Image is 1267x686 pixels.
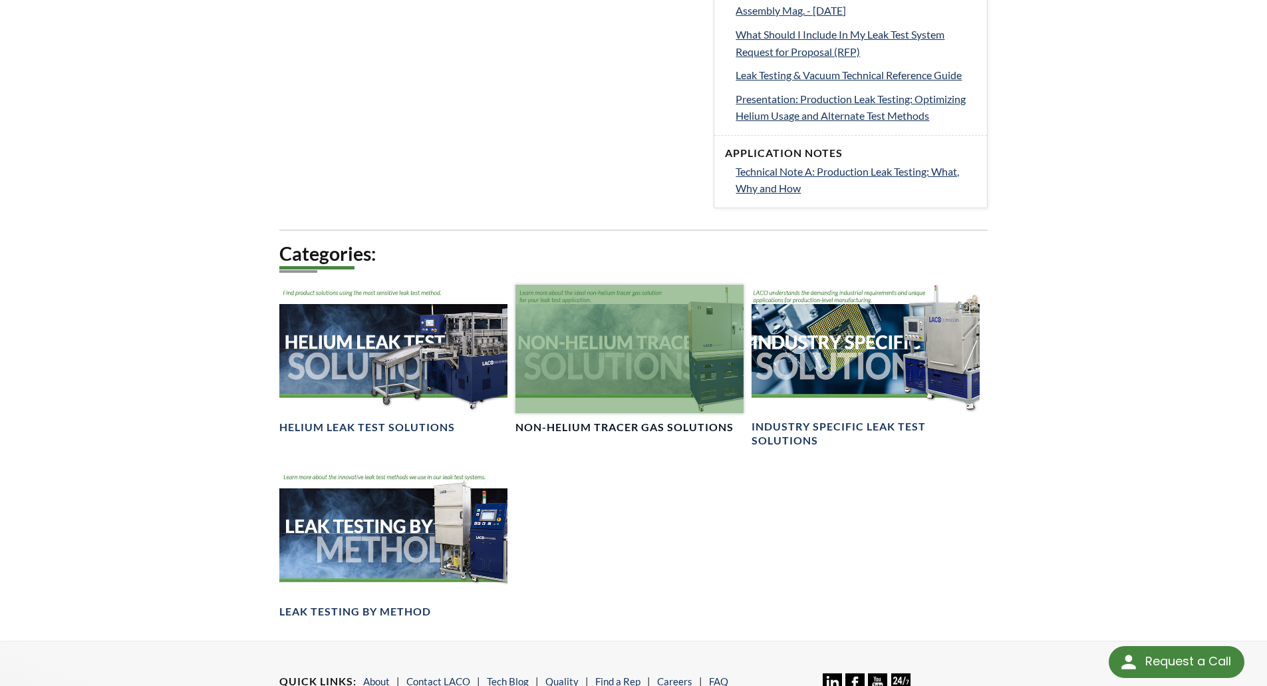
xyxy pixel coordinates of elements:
[279,242,988,266] h2: Categories:
[279,469,507,619] a: Leak Testing by MethodLeak Testing by Method
[1118,651,1139,673] img: round button
[279,421,455,434] h4: Helium Leak Test Solutions
[736,26,976,60] a: What Should I Include In My Leak Test System Request for Proposal (RFP)
[725,146,976,160] h4: Application Notes
[752,420,980,448] h4: Industry Specific Leak Test Solutions
[736,28,944,58] span: What Should I Include In My Leak Test System Request for Proposal (RFP)
[736,165,959,195] span: Technical Note A: Production Leak Testing: What, Why and How
[1109,646,1244,678] div: Request a Call
[515,285,744,434] a: Non-Helium Trace Solutions headerNon-Helium Tracer Gas Solutions
[1145,646,1231,677] div: Request a Call
[736,67,976,84] a: Leak Testing & Vacuum Technical Reference Guide
[515,421,734,434] h4: Non-Helium Tracer Gas Solutions
[736,92,966,122] span: Presentation: Production Leak Testing: Optimizing Helium Usage and Alternate Test Methods
[736,163,976,197] a: Technical Note A: Production Leak Testing: What, Why and How
[736,69,962,81] span: Leak Testing & Vacuum Technical Reference Guide
[279,285,507,434] a: Helium Leak Testing Solutions headerHelium Leak Test Solutions
[279,605,431,619] h4: Leak Testing by Method
[736,90,976,124] a: Presentation: Production Leak Testing: Optimizing Helium Usage and Alternate Test Methods
[752,285,980,448] a: Industry Specific Solutions headerIndustry Specific Leak Test Solutions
